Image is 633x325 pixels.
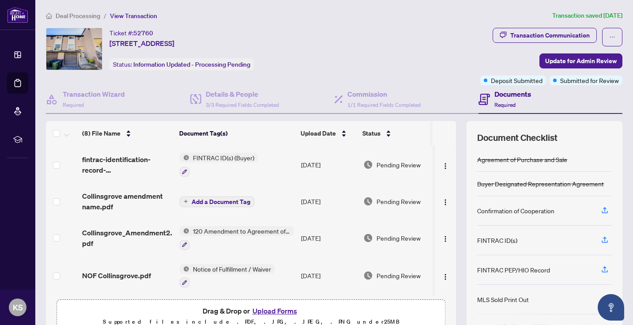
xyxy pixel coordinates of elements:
[180,153,189,162] img: Status Icon
[494,89,531,99] h4: Documents
[298,219,359,257] td: [DATE]
[442,199,449,206] img: Logo
[104,11,106,21] li: /
[82,128,121,138] span: (8) File Name
[552,11,622,21] article: Transaction saved [DATE]
[82,227,173,249] span: Collinsgrove_Amendment2.pdf
[298,146,359,184] td: [DATE]
[377,197,421,206] span: Pending Review
[442,273,449,280] img: Logo
[301,128,336,138] span: Upload Date
[609,34,615,40] span: ellipsis
[180,226,294,250] button: Status Icon120 Amendment to Agreement of Purchase and Sale
[46,28,102,70] img: IMG-E12380689_1.jpg
[109,28,153,38] div: Ticket #:
[63,89,125,99] h4: Transaction Wizard
[110,12,157,20] span: View Transaction
[133,60,250,68] span: Information Updated - Processing Pending
[180,197,254,207] button: Add a Document Tag
[298,257,359,295] td: [DATE]
[493,28,597,43] button: Transaction Communication
[377,271,421,280] span: Pending Review
[63,102,84,108] span: Required
[79,121,176,146] th: (8) File Name
[438,268,452,283] button: Logo
[477,206,554,215] div: Confirmation of Cooperation
[297,121,359,146] th: Upload Date
[477,235,517,245] div: FINTRAC ID(s)
[298,184,359,219] td: [DATE]
[477,179,604,189] div: Buyer Designated Representation Agreement
[180,226,189,236] img: Status Icon
[203,305,300,317] span: Drag & Drop or
[363,160,373,170] img: Document Status
[377,233,421,243] span: Pending Review
[189,264,275,274] span: Notice of Fulfillment / Waiver
[250,305,300,317] button: Upload Forms
[82,270,151,281] span: NOF Collinsgrove.pdf
[189,153,258,162] span: FINTRAC ID(s) (Buyer)
[477,155,567,164] div: Agreement of Purchase and Sale
[13,301,23,314] span: KS
[363,233,373,243] img: Document Status
[206,102,279,108] span: 3/3 Required Fields Completed
[109,58,254,70] div: Status:
[438,158,452,172] button: Logo
[598,294,624,321] button: Open asap
[491,76,543,85] span: Deposit Submitted
[133,29,153,37] span: 52760
[180,153,258,177] button: Status IconFINTRAC ID(s) (Buyer)
[189,226,294,236] span: 120 Amendment to Agreement of Purchase and Sale
[180,264,189,274] img: Status Icon
[82,154,173,175] span: fintrac-identification-record-[PERSON_NAME]-20250911-175608.pdf
[477,295,529,304] div: MLS Sold Print Out
[442,235,449,242] img: Logo
[109,38,174,49] span: [STREET_ADDRESS]
[46,13,52,19] span: home
[82,191,173,212] span: Collinsgrove amendment name.pdf
[560,76,619,85] span: Submitted for Review
[362,128,381,138] span: Status
[347,89,421,99] h4: Commission
[363,271,373,280] img: Document Status
[545,54,617,68] span: Update for Admin Review
[510,28,590,42] div: Transaction Communication
[438,231,452,245] button: Logo
[176,121,297,146] th: Document Tag(s)
[442,162,449,170] img: Logo
[438,194,452,208] button: Logo
[477,132,558,144] span: Document Checklist
[377,160,421,170] span: Pending Review
[494,102,516,108] span: Required
[180,196,254,207] button: Add a Document Tag
[477,265,550,275] div: FINTRAC PEP/HIO Record
[180,264,275,288] button: Status IconNotice of Fulfillment / Waiver
[184,199,188,204] span: plus
[56,12,100,20] span: Deal Processing
[347,102,421,108] span: 1/1 Required Fields Completed
[539,53,622,68] button: Update for Admin Review
[206,89,279,99] h4: Details & People
[363,197,373,206] img: Document Status
[7,7,28,23] img: logo
[359,121,434,146] th: Status
[192,199,250,205] span: Add a Document Tag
